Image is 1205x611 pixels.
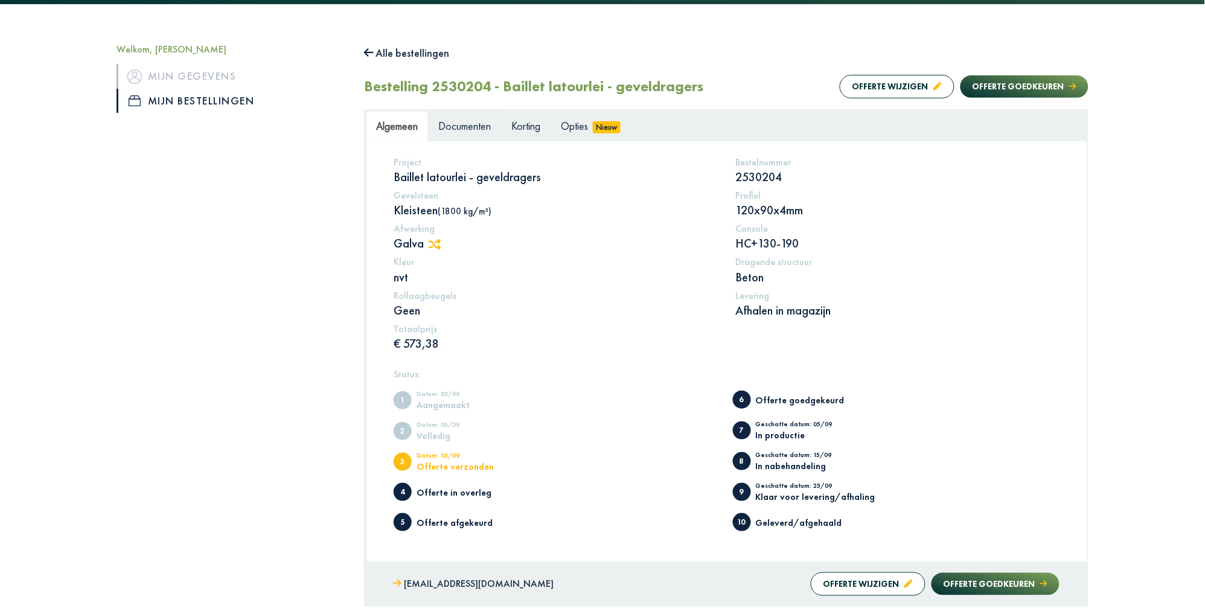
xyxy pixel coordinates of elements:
[394,453,412,471] span: Offerte verzonden
[394,483,412,501] span: Offerte in overleg
[376,119,418,133] span: Algemeen
[438,119,491,133] span: Documenten
[117,64,346,88] a: iconMijn gegevens
[736,290,1060,301] h5: Levering
[394,336,718,351] p: € 573,38
[736,269,1060,285] p: Beton
[394,169,718,185] p: Baillet latourlei - geveldragers
[417,518,516,527] div: Offerte afgekeurd
[417,421,516,431] div: Datum: 03/09
[511,119,540,133] span: Korting
[394,513,412,531] span: Offerte afgekeurd
[736,169,1060,185] p: 2530204
[394,235,718,251] p: Galva
[736,190,1060,201] h5: Profiel
[364,78,703,95] h2: Bestelling 2530204 - Baillet latourlei - geveldragers
[756,395,855,405] div: Offerte goedgekeurd
[117,43,346,55] h5: Welkom, [PERSON_NAME]
[417,431,516,440] div: Volledig
[736,302,1060,318] p: Afhalen in magazijn
[366,111,1087,141] ul: Tabs
[593,121,621,133] span: Nieuw
[438,205,491,217] span: (1800 kg/m³)
[393,575,554,593] a: [EMAIL_ADDRESS][DOMAIN_NAME]
[417,462,516,471] div: Offerte verzonden
[756,461,855,470] div: In nabehandeling
[394,256,718,267] h5: Kleur
[117,89,346,113] a: iconMijn bestellingen
[561,119,588,133] span: Opties
[733,513,751,531] span: Geleverd/afgehaald
[733,421,751,440] span: In productie
[756,452,855,461] div: Geschatte datum: 15/09
[394,391,412,409] span: Aangemaakt
[736,235,1060,251] p: HC+130-190
[756,482,875,492] div: Geschatte datum: 25/09
[736,156,1060,168] h5: Bestelnummer
[394,190,718,201] h5: Gevelsteen
[417,488,516,497] div: Offerte in overleg
[756,430,855,440] div: In productie
[756,492,875,501] div: Klaar voor levering/afhaling
[394,156,718,168] h5: Project
[394,302,718,318] p: Geen
[364,43,450,63] button: Alle bestellingen
[932,573,1060,595] button: Offerte goedkeuren
[736,202,1060,218] p: 120x90x4mm
[840,75,954,98] button: Offerte wijzigen
[960,75,1088,98] button: Offerte goedkeuren
[756,421,855,430] div: Geschatte datum: 05/09
[127,69,142,84] img: icon
[417,452,516,462] div: Datum: 03/09
[736,256,1060,267] h5: Dragende structuur
[736,223,1060,234] h5: Console
[733,452,751,470] span: In nabehandeling
[394,290,718,301] h5: Rollaagbeugels
[394,422,412,440] span: Volledig
[394,202,718,218] p: Kleisteen
[394,223,718,234] h5: Afwerking
[394,368,1060,380] h5: Status:
[811,572,925,596] button: Offerte wijzigen
[417,391,516,400] div: Datum: 03/09
[129,95,141,106] img: icon
[394,269,718,285] p: nvt
[756,518,855,527] div: Geleverd/afgehaald
[733,483,751,501] span: Klaar voor levering/afhaling
[733,391,751,409] span: Offerte goedgekeurd
[417,400,516,409] div: Aangemaakt
[394,323,718,334] h5: Totaalprijs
